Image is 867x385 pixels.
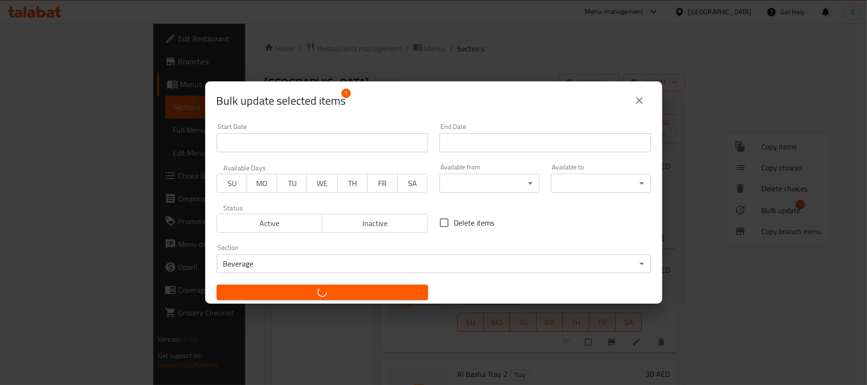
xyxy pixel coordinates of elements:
span: TH [341,177,364,190]
span: Inactive [326,217,424,230]
button: Active [217,214,323,233]
span: SA [401,177,424,190]
button: FR [367,174,398,193]
span: TU [281,177,303,190]
span: MO [251,177,273,190]
span: SU [221,177,243,190]
span: Active [221,217,319,230]
div: ​ [439,174,539,193]
button: close [628,89,651,112]
span: WE [311,177,333,190]
button: SA [397,174,428,193]
span: 1 [341,89,351,98]
button: TH [337,174,368,193]
span: FR [371,177,394,190]
div: Beverage [217,254,651,273]
div: ​ [551,174,651,193]
button: WE [307,174,337,193]
button: SU [217,174,247,193]
button: Inactive [322,214,428,233]
span: Delete items [454,217,495,228]
button: TU [277,174,307,193]
button: MO [247,174,277,193]
span: Selected items count [217,93,346,109]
